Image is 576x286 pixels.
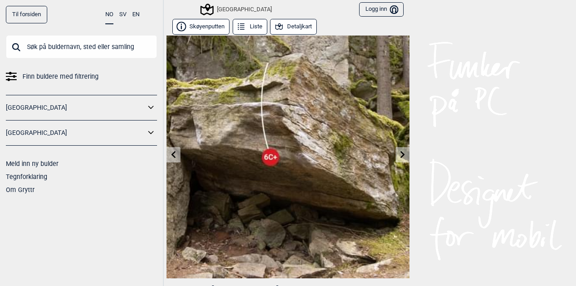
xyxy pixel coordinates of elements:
button: Liste [233,19,267,35]
a: Finn buldere med filtrering [6,70,157,83]
button: Detaljkart [270,19,317,35]
a: [GEOGRAPHIC_DATA] [6,126,145,139]
button: Logg inn [359,2,404,17]
span: Finn buldere med filtrering [22,70,99,83]
a: [GEOGRAPHIC_DATA] [6,101,145,114]
button: Skøyenputten [172,19,229,35]
a: Tegnforklaring [6,173,47,180]
input: Søk på buldernavn, sted eller samling [6,35,157,58]
button: EN [132,6,139,23]
img: Monsieur Dab 200828 [166,36,409,278]
button: NO [105,6,113,24]
a: Om Gryttr [6,186,35,193]
a: Meld inn ny bulder [6,160,58,167]
a: Til forsiden [6,6,47,23]
button: SV [119,6,126,23]
div: [GEOGRAPHIC_DATA] [202,4,272,15]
